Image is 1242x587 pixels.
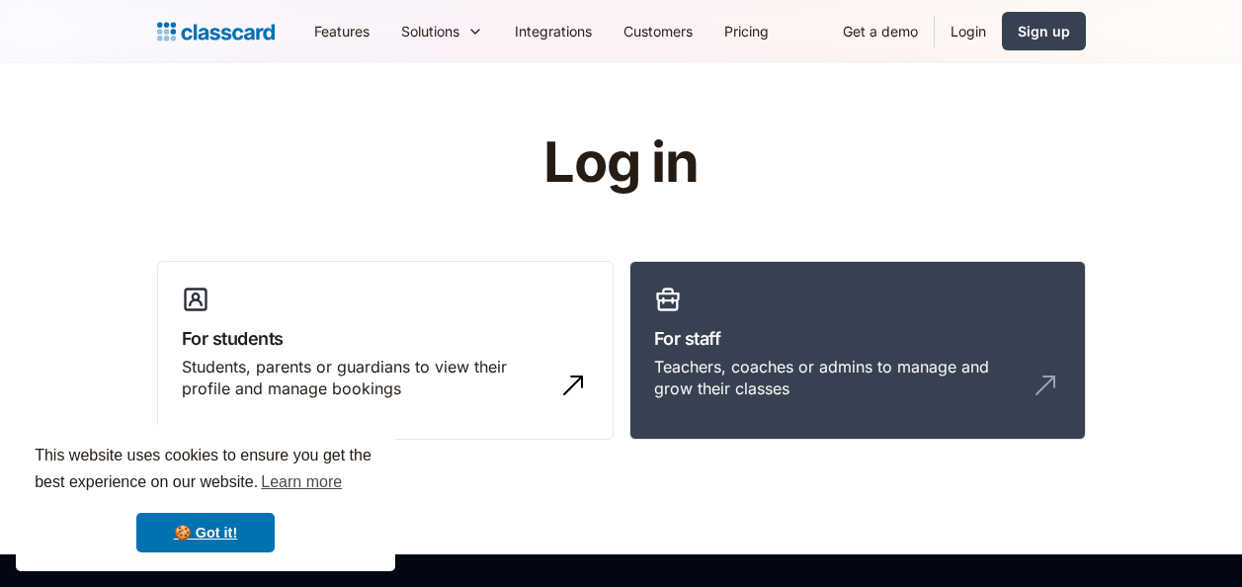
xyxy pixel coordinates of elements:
div: Students, parents or guardians to view their profile and manage bookings [182,356,549,400]
a: Features [298,9,385,53]
h3: For students [182,325,589,352]
a: For staffTeachers, coaches or admins to manage and grow their classes [629,261,1086,441]
a: learn more about cookies [258,467,345,497]
a: Sign up [1002,12,1086,50]
a: Integrations [499,9,608,53]
a: Logo [157,18,275,45]
a: Login [935,9,1002,53]
a: dismiss cookie message [136,513,275,552]
a: For studentsStudents, parents or guardians to view their profile and manage bookings [157,261,614,441]
a: Get a demo [827,9,934,53]
div: Teachers, coaches or admins to manage and grow their classes [654,356,1022,400]
span: This website uses cookies to ensure you get the best experience on our website. [35,444,376,497]
a: Customers [608,9,708,53]
div: Solutions [385,9,499,53]
h1: Log in [307,132,935,194]
div: cookieconsent [16,425,395,571]
h3: For staff [654,325,1061,352]
a: Pricing [708,9,785,53]
div: Solutions [401,21,459,42]
div: Sign up [1018,21,1070,42]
